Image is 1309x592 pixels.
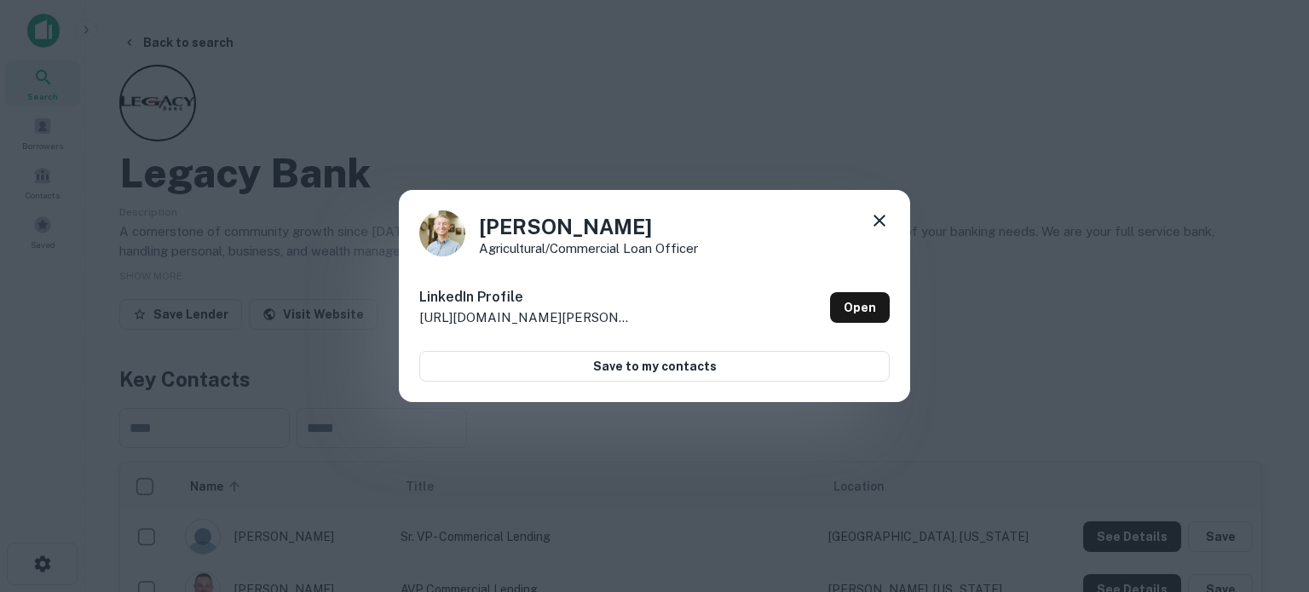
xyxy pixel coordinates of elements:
a: Open [830,292,890,323]
p: Agricultural/Commercial Loan Officer [479,242,698,255]
button: Save to my contacts [419,351,890,382]
p: [URL][DOMAIN_NAME][PERSON_NAME] [419,307,632,328]
iframe: Chat Widget [1224,456,1309,537]
h4: [PERSON_NAME] [479,211,698,242]
img: 1700585472116 [419,210,465,256]
h6: LinkedIn Profile [419,287,632,307]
